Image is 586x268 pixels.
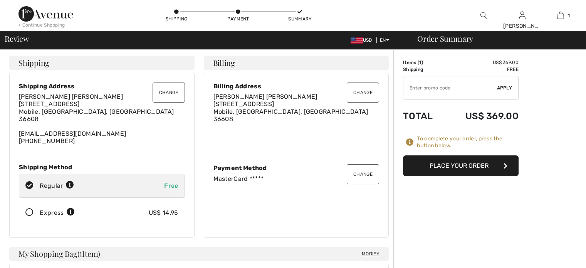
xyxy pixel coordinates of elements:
[362,250,379,258] span: Modify
[419,60,421,65] span: 1
[347,83,379,103] button: Change
[480,11,487,20] img: search the website
[40,181,74,190] div: Regular
[9,247,389,261] h4: My Shopping Bag
[403,59,445,66] td: Items ( )
[213,59,235,67] span: Billing
[149,208,178,217] div: US$ 14.95
[519,12,526,19] a: Sign In
[19,83,185,90] div: Shipping Address
[403,66,445,73] td: Shipping
[153,83,185,103] button: Change
[351,37,363,44] img: US Dollar
[417,135,519,149] div: To complete your order, press the button below.
[542,11,579,20] a: 1
[408,35,581,42] div: Order Summary
[445,66,519,73] td: Free
[77,248,100,259] span: ( Item)
[445,59,519,66] td: US$ 369.00
[347,164,379,184] button: Change
[18,6,73,22] img: 1ère Avenue
[213,93,317,100] span: [PERSON_NAME] [PERSON_NAME]
[18,22,65,29] div: < Continue Shopping
[19,93,185,145] div: [EMAIL_ADDRESS][DOMAIN_NAME] [PHONE_NUMBER]
[497,84,512,91] span: Apply
[165,15,188,22] div: Shipping
[519,11,526,20] img: My Info
[380,37,390,43] span: EN
[351,37,375,43] span: USD
[79,248,82,258] span: 1
[503,22,541,30] div: [PERSON_NAME]
[19,163,185,171] div: Shipping Method
[557,11,564,20] img: My Bag
[213,100,368,122] span: [STREET_ADDRESS] Mobile, [GEOGRAPHIC_DATA], [GEOGRAPHIC_DATA] 36608
[403,103,445,129] td: Total
[213,83,379,90] div: Billing Address
[18,59,49,67] span: Shipping
[403,155,519,176] button: Place Your Order
[227,15,250,22] div: Payment
[213,164,379,172] div: Payment Method
[445,103,519,129] td: US$ 369.00
[40,208,75,217] div: Express
[5,35,29,42] span: Review
[288,15,311,22] div: Summary
[403,76,497,99] input: Promo code
[19,93,123,100] span: [PERSON_NAME] [PERSON_NAME]
[568,12,570,19] span: 1
[19,100,174,122] span: [STREET_ADDRESS] Mobile, [GEOGRAPHIC_DATA], [GEOGRAPHIC_DATA] 36608
[164,182,178,189] span: Free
